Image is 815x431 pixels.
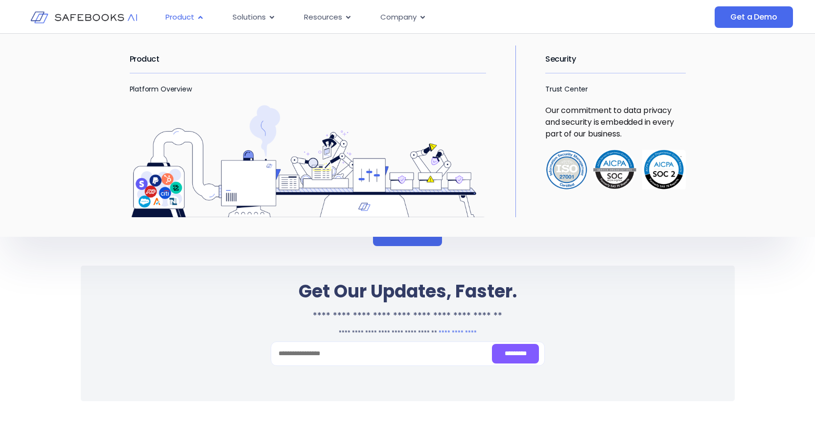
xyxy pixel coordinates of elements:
span: Product [165,12,194,23]
a: Platform Overview [130,84,192,94]
a: Trust Center [545,84,588,94]
h2: Security [545,45,685,73]
a: Get a Demo [715,6,792,28]
p: Our commitment to data privacy and security is embedded in every part of our business. [545,105,685,140]
span: Resources [304,12,342,23]
span: Company [380,12,417,23]
div: Menu Toggle [158,8,617,27]
nav: Menu [158,8,617,27]
span: Solutions [233,12,266,23]
h2: Product [130,45,487,73]
span: Get a Demo [730,12,777,22]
